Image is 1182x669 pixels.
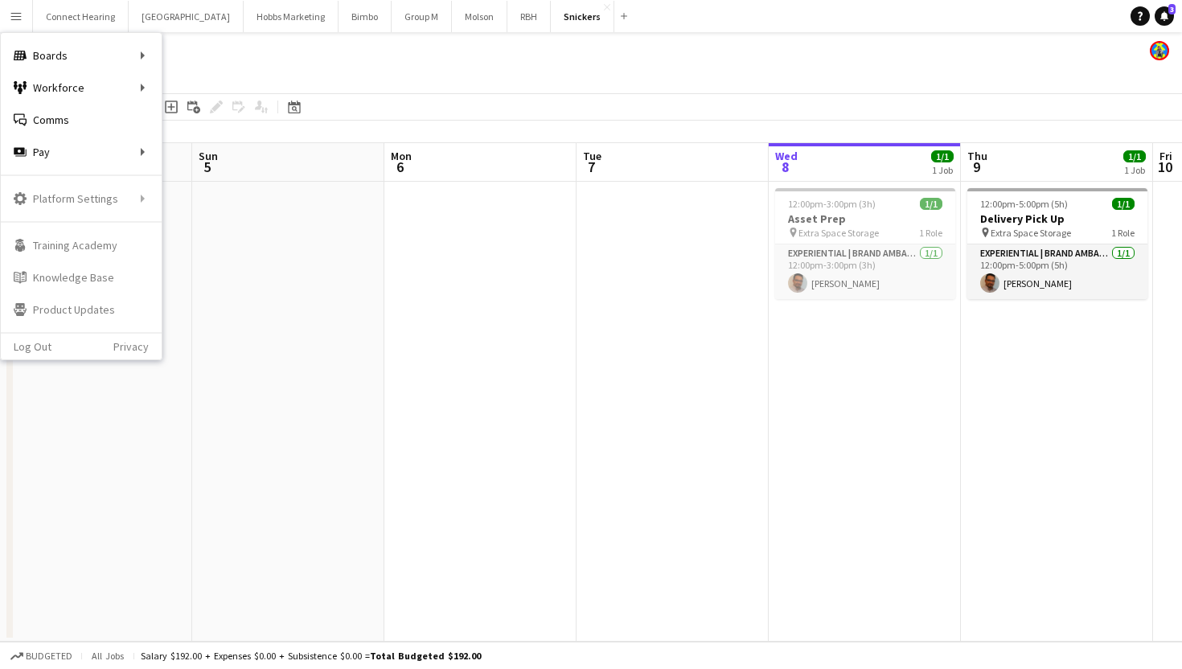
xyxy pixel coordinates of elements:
[1159,149,1172,163] span: Fri
[388,158,412,176] span: 6
[967,211,1147,226] h3: Delivery Pick Up
[583,149,601,163] span: Tue
[775,244,955,299] app-card-role: Experiential | Brand Ambassador1/112:00pm-3:00pm (3h)[PERSON_NAME]
[1150,41,1169,60] app-user-avatar: Jamie Wong
[980,198,1068,210] span: 12:00pm-5:00pm (5h)
[1,229,162,261] a: Training Academy
[931,150,954,162] span: 1/1
[551,1,614,32] button: Snickers
[920,198,942,210] span: 1/1
[919,227,942,239] span: 1 Role
[775,211,955,226] h3: Asset Prep
[391,149,412,163] span: Mon
[141,650,481,662] div: Salary $192.00 + Expenses $0.00 + Subsistence $0.00 =
[88,650,127,662] span: All jobs
[1,183,162,215] div: Platform Settings
[1157,158,1172,176] span: 10
[775,188,955,299] app-job-card: 12:00pm-3:00pm (3h)1/1Asset Prep Extra Space Storage1 RoleExperiential | Brand Ambassador1/112:00...
[967,149,987,163] span: Thu
[1,293,162,326] a: Product Updates
[113,340,162,353] a: Privacy
[196,158,218,176] span: 5
[932,164,953,176] div: 1 Job
[965,158,987,176] span: 9
[8,647,75,665] button: Budgeted
[1123,150,1146,162] span: 1/1
[1168,4,1176,14] span: 3
[507,1,551,32] button: RBH
[991,227,1071,239] span: Extra Space Storage
[1155,6,1174,26] a: 3
[798,227,879,239] span: Extra Space Storage
[1124,164,1145,176] div: 1 Job
[581,158,601,176] span: 7
[33,1,129,32] button: Connect Hearing
[967,188,1147,299] app-job-card: 12:00pm-5:00pm (5h)1/1Delivery Pick Up Extra Space Storage1 RoleExperiential | Brand Ambassador1/...
[1,104,162,136] a: Comms
[967,244,1147,299] app-card-role: Experiential | Brand Ambassador1/112:00pm-5:00pm (5h)[PERSON_NAME]
[1112,198,1135,210] span: 1/1
[339,1,392,32] button: Bimbo
[775,149,798,163] span: Wed
[1,340,51,353] a: Log Out
[1111,227,1135,239] span: 1 Role
[244,1,339,32] button: Hobbs Marketing
[1,261,162,293] a: Knowledge Base
[370,650,481,662] span: Total Budgeted $192.00
[129,1,244,32] button: [GEOGRAPHIC_DATA]
[26,651,72,662] span: Budgeted
[1,136,162,168] div: Pay
[1,39,162,72] div: Boards
[452,1,507,32] button: Molson
[392,1,452,32] button: Group M
[199,149,218,163] span: Sun
[1,72,162,104] div: Workforce
[788,198,876,210] span: 12:00pm-3:00pm (3h)
[773,158,798,176] span: 8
